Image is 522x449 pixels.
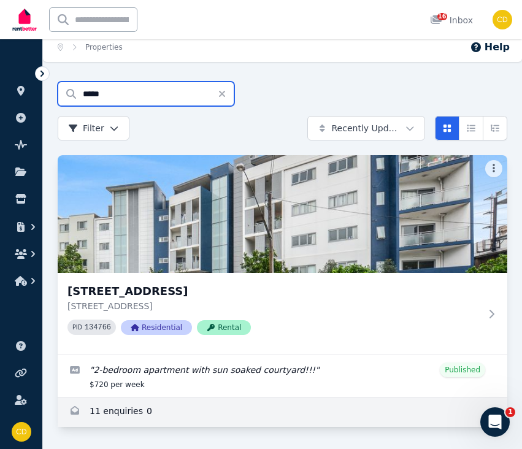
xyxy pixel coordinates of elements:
img: RentBetter [10,4,39,35]
p: [STREET_ADDRESS] [67,300,480,312]
span: Residential [121,320,192,335]
code: 134766 [85,323,111,332]
button: Expanded list view [483,116,507,140]
div: Inbox [430,14,473,26]
a: Edit listing: 2-bedroom apartment with sun soaked courtyard!!! [58,355,507,397]
span: Recently Updated [332,122,401,134]
span: 1 [505,407,515,417]
a: Properties [85,43,123,52]
h3: [STREET_ADDRESS] [67,283,480,300]
iframe: Intercom live chat [480,407,510,437]
img: Chris Dimitropoulos [12,422,31,442]
img: Chris Dimitropoulos [493,10,512,29]
a: Enquiries for 3/231-235 Canterbury Rd, Canterbury [58,397,507,427]
button: Help [470,40,510,55]
span: 16 [437,13,447,20]
img: 3/231-235 Canterbury Rd, Canterbury [58,155,507,273]
a: 3/231-235 Canterbury Rd, Canterbury[STREET_ADDRESS][STREET_ADDRESS]PID 134766ResidentialRental [58,155,507,355]
span: Rental [197,320,251,335]
button: Compact list view [459,116,483,140]
div: View options [435,116,507,140]
button: More options [485,160,502,177]
span: Filter [68,122,104,134]
button: Clear search [217,82,234,106]
small: PID [72,324,82,331]
nav: Breadcrumb [43,33,137,62]
button: Recently Updated [307,116,425,140]
button: Filter [58,116,129,140]
button: Card view [435,116,459,140]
